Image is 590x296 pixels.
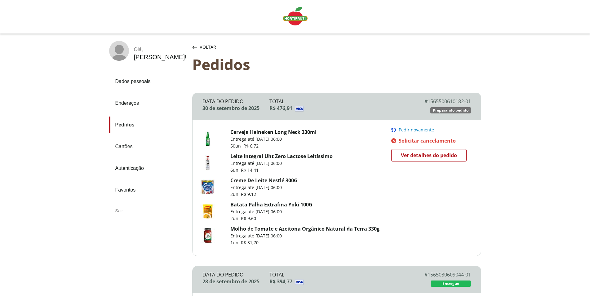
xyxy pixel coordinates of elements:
span: 6 un [230,167,241,173]
span: Entregue [442,281,459,286]
img: Batata Palha Extrafina Yoki 100G [200,204,215,219]
p: Entrega até [DATE] 06:00 [230,209,313,215]
a: Endereços [109,95,187,112]
a: Pedidos [109,117,187,133]
span: R$ 14,41 [241,167,259,173]
div: # 1565030609044-01 [404,271,471,278]
img: Creme De Leite Nestlé 300G [200,179,215,195]
div: Sair [109,203,187,218]
span: 50 un [230,143,243,149]
div: [PERSON_NAME] ! [134,54,187,61]
span: Ver detalhes do pedido [401,151,457,160]
a: Cerveja Heineken Long Neck 330ml [230,129,317,135]
div: # 1565500610182-01 [404,98,471,105]
a: Batata Palha Extrafina Yoki 100G [230,201,313,208]
div: Total [269,98,404,105]
p: Entrega até [DATE] 06:00 [230,184,298,191]
div: Pedidos [192,56,481,73]
span: R$ 31,70 [241,240,259,245]
div: 30 de setembro de 2025 [202,105,270,112]
img: Molho de Tomate e Azeitona Orgânico Natural Da Terra 330g [200,228,215,243]
div: R$ 394,77 [269,278,404,285]
div: R$ 476,91 [269,105,404,112]
p: Entrega até [DATE] 06:00 [230,233,379,239]
span: 2 un [230,215,241,221]
div: Data do Pedido [202,98,270,105]
a: Autenticação [109,160,187,177]
a: Solicitar cancelamento [391,137,471,144]
span: 1 un [230,240,241,245]
p: Entrega até [DATE] 06:00 [230,136,317,142]
a: Dados pessoais [109,73,187,90]
button: Voltar [191,41,217,53]
img: Visa [295,106,419,112]
span: Preparando pedido [433,108,468,113]
div: 28 de setembro de 2025 [202,278,270,285]
a: Ver detalhes do pedido [391,149,467,161]
a: Leite Integral Uht Zero Lactose Leitíssimo [230,153,333,160]
a: Molho de Tomate e Azeitona Orgânico Natural da Terra 330g [230,225,379,232]
img: Visa [295,279,419,285]
div: Olá , [134,47,187,52]
a: Logo [280,4,310,29]
span: R$ 9,12 [241,191,256,197]
a: Favoritos [109,182,187,198]
a: Creme De Leite Nestlé 300G [230,177,298,184]
span: Voltar [200,44,216,50]
span: Solicitar cancelamento [399,137,456,144]
img: Cerveja Heineken Long Neck 330ml [200,131,215,147]
div: Data do Pedido [202,271,270,278]
button: Pedir novamente [391,127,471,132]
p: Entrega até [DATE] 06:00 [230,160,333,166]
span: 2 un [230,191,241,197]
img: Leite Integral Uht Zero Lactose Leitíssimo [200,155,215,171]
img: Logo [283,7,308,25]
span: R$ 9,60 [241,215,256,221]
span: R$ 6,72 [243,143,259,149]
span: Pedir novamente [399,127,434,132]
a: Cartões [109,138,187,155]
div: Total [269,271,404,278]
